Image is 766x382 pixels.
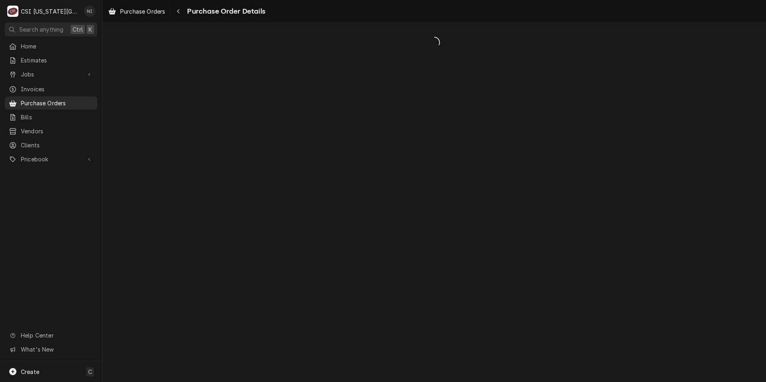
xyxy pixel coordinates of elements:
a: Vendors [5,125,97,138]
div: Nate Ingram's Avatar [84,6,95,17]
a: Estimates [5,54,97,67]
span: C [88,368,92,376]
div: NI [84,6,95,17]
span: Help Center [21,331,93,340]
span: Estimates [21,56,93,64]
a: Go to Pricebook [5,153,97,166]
a: Purchase Orders [5,97,97,110]
a: Bills [5,111,97,124]
span: What's New [21,345,93,354]
a: Invoices [5,82,97,96]
span: Home [21,42,93,50]
a: Clients [5,139,97,152]
a: Purchase Orders [105,5,168,18]
a: Go to Help Center [5,329,97,342]
span: Loading... [103,34,766,51]
span: Ctrl [73,25,83,34]
span: K [89,25,92,34]
span: Search anything [19,25,63,34]
div: CSI Kansas City's Avatar [7,6,18,17]
span: Clients [21,141,93,149]
span: Pricebook [21,155,81,163]
span: Purchase Order Details [185,6,265,17]
span: Invoices [21,85,93,93]
a: Go to Jobs [5,68,97,81]
button: Search anythingCtrlK [5,22,97,36]
span: Create [21,368,39,375]
a: Home [5,40,97,53]
span: Vendors [21,127,93,135]
span: Purchase Orders [21,99,93,107]
span: Purchase Orders [120,7,165,16]
span: Bills [21,113,93,121]
button: Navigate back [172,5,185,18]
a: Go to What's New [5,343,97,356]
div: CSI [US_STATE][GEOGRAPHIC_DATA] [21,7,80,16]
span: Jobs [21,70,81,78]
div: C [7,6,18,17]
